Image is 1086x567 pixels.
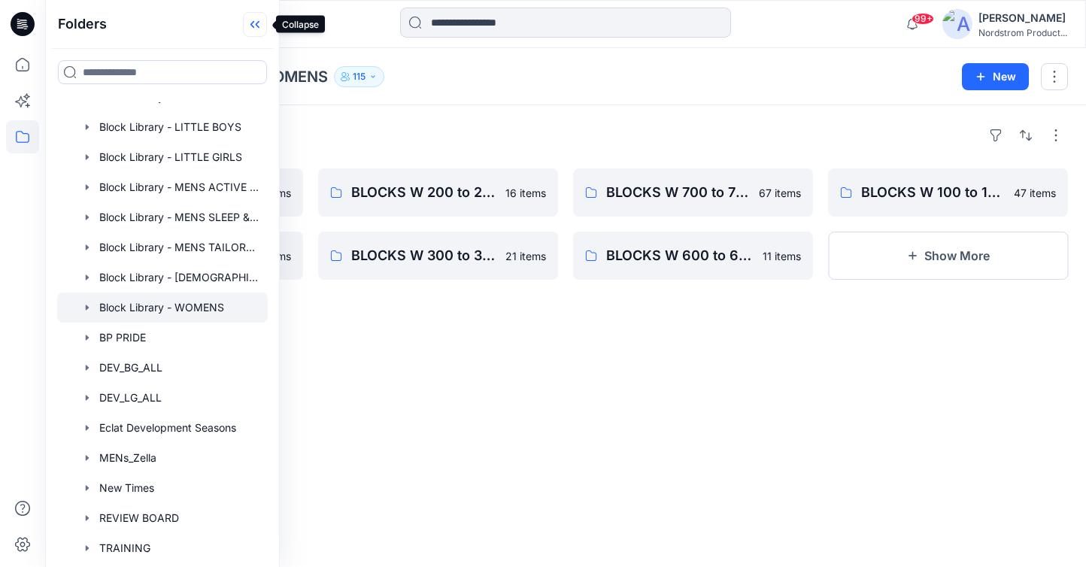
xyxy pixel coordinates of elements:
[759,185,801,201] p: 67 items
[912,13,934,25] span: 99+
[861,182,1005,203] p: BLOCKS W 100 to 199 - Woven Tops, Shirts, PJ Tops
[573,232,813,280] a: BLOCKS W 600 to 699 - Robes, [GEOGRAPHIC_DATA]11 items
[606,182,750,203] p: BLOCKS W 700 to 799 - Dresses, Cami's, Gowns, Chemise
[573,168,813,217] a: BLOCKS W 700 to 799 - Dresses, Cami's, Gowns, Chemise67 items
[1014,185,1056,201] p: 47 items
[351,245,496,266] p: BLOCKS W 300 to 399 - Jackets, Blazers, Outerwear, Sportscoat, Vest
[318,168,558,217] a: BLOCKS W 200 to 299 - Skirts, skorts, 1/2 Slip, Full Slip16 items
[505,248,546,264] p: 21 items
[606,245,754,266] p: BLOCKS W 600 to 699 - Robes, [GEOGRAPHIC_DATA]
[334,66,384,87] button: 115
[978,27,1067,38] div: Nordstrom Product...
[942,9,972,39] img: avatar
[828,232,1068,280] button: Show More
[351,182,496,203] p: BLOCKS W 200 to 299 - Skirts, skorts, 1/2 Slip, Full Slip
[353,68,366,85] p: 115
[962,63,1029,90] button: New
[763,248,801,264] p: 11 items
[505,185,546,201] p: 16 items
[318,232,558,280] a: BLOCKS W 300 to 399 - Jackets, Blazers, Outerwear, Sportscoat, Vest21 items
[978,9,1067,27] div: [PERSON_NAME]
[828,168,1068,217] a: BLOCKS W 100 to 199 - Woven Tops, Shirts, PJ Tops47 items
